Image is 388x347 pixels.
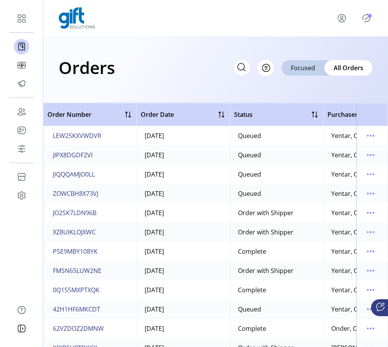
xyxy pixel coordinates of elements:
button: menu [364,130,377,142]
div: Yentar, Onder [331,131,372,140]
div: Queued [238,150,261,160]
span: PSE9MBY108YK [53,247,98,256]
td: [DATE] [137,165,230,184]
button: 42H1HF6MKCDT [51,303,102,315]
div: Yentar, Onder [331,170,372,179]
button: menu [364,187,377,200]
td: [DATE] [137,261,230,280]
td: [DATE] [137,300,230,319]
button: ZOWCBH8X73VJ [51,187,100,200]
span: LEW25KXVWDVR [53,131,101,140]
td: [DATE] [137,126,230,145]
button: JIPX8DGDF2VI [51,149,94,161]
td: [DATE] [137,242,230,261]
button: menu [364,322,377,335]
div: Queued [238,170,261,179]
button: FMSN65LUW2NE [51,264,103,277]
button: Publisher Panel [360,12,373,24]
span: 0Q1S5MXPTXQK [53,285,100,295]
div: Yentar, Onder [331,208,372,217]
div: Queued [238,305,261,314]
span: ZOWCBH8X73VJ [53,189,98,198]
div: Yentar, Onder [331,150,372,160]
div: Yentar, Onder [331,266,372,275]
button: menu [364,149,377,161]
td: [DATE] [137,280,230,300]
button: menu [364,284,377,296]
div: Onder, Onder [331,324,371,333]
div: Complete [238,285,266,295]
div: Yentar, Onder [331,247,372,256]
button: menu [364,207,377,219]
span: JIPX8DGDF2VI [53,150,93,160]
button: XZ8UIKLOJXWC [51,226,97,238]
td: [DATE] [137,319,230,338]
span: JIQQQAMJO0LL [53,170,95,179]
div: Complete [238,324,266,333]
h1: Orders [59,54,115,81]
div: Yentar, Onder [331,305,372,314]
button: menu [364,168,377,180]
button: Filter Button [258,60,274,76]
div: Order with Shipper [238,208,294,217]
div: Order with Shipper [238,266,294,275]
button: PSE9MBY108YK [51,245,99,258]
button: JO2SK7LDN96B [51,207,98,219]
span: Status [234,110,253,119]
div: All Orders [324,60,373,76]
button: 62VZDOZ2DMNW [51,322,105,335]
div: Complete [238,247,266,256]
td: [DATE] [137,203,230,222]
div: Yentar, Onder [331,189,372,198]
span: 42H1HF6MKCDT [53,305,100,314]
div: Queued [238,131,261,140]
button: menu [364,226,377,238]
img: logo [59,7,95,29]
span: FMSN65LUW2NE [53,266,101,275]
button: menu [326,9,360,27]
div: Yentar, Onder [331,285,372,295]
td: [DATE] [137,222,230,242]
span: JO2SK7LDN96B [53,208,96,217]
span: XZ8UIKLOJXWC [53,227,96,237]
button: 0Q1S5MXPTXQK [51,284,101,296]
span: All Orders [334,63,363,72]
span: Order Number [47,110,91,119]
button: menu [364,303,377,315]
td: [DATE] [137,184,230,203]
button: menu [364,245,377,258]
td: [DATE] [137,145,230,165]
button: menu [364,264,377,277]
div: Order with Shipper [238,227,294,237]
div: Yentar, Onder [331,227,372,237]
span: 62VZDOZ2DMNW [53,324,104,333]
button: JIQQQAMJO0LL [51,168,96,180]
div: Focused [282,60,324,76]
span: Purchaser Name [327,110,377,119]
div: Queued [238,189,261,198]
span: Order Date [141,110,174,119]
button: LEW25KXVWDVR [51,130,103,142]
span: Focused [291,63,315,72]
